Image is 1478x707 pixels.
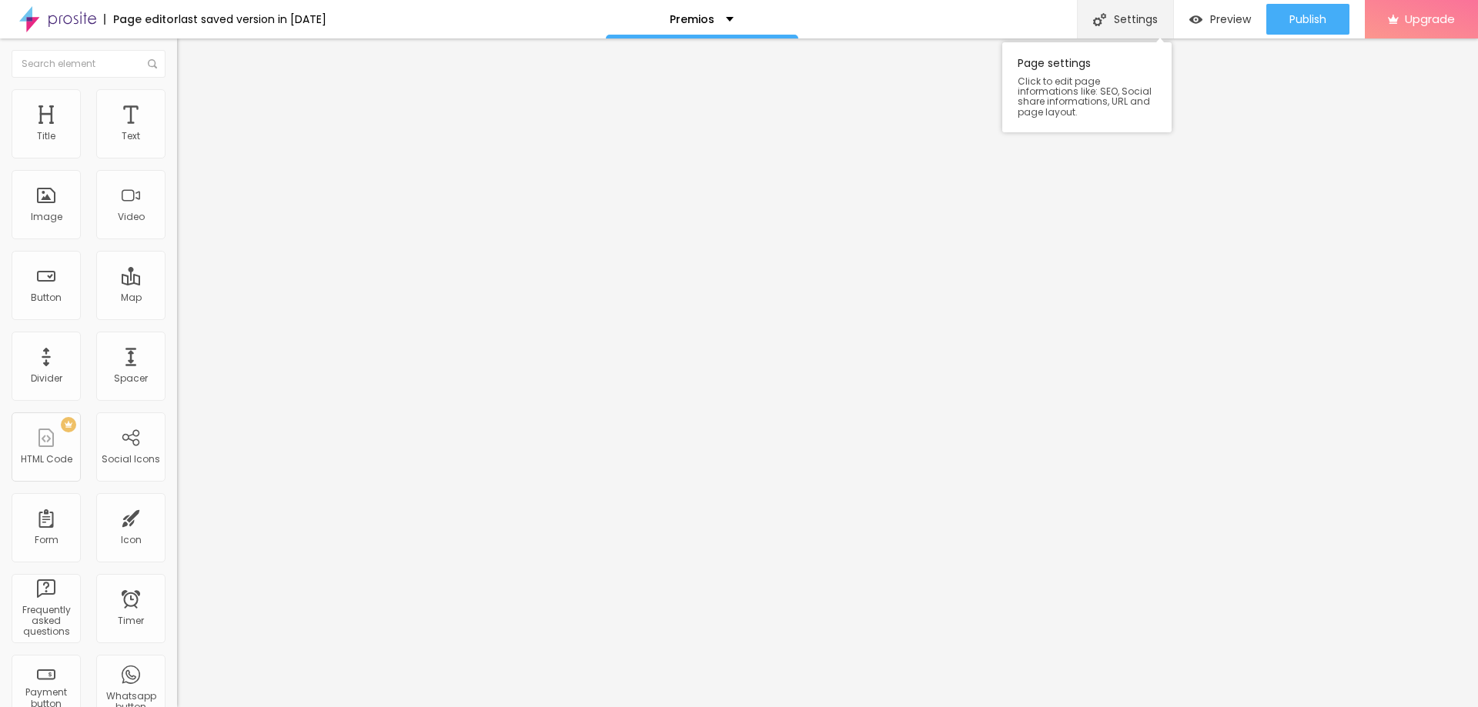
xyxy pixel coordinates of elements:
[15,605,76,638] div: Frequently asked questions
[114,373,148,384] div: Spacer
[31,292,62,303] div: Button
[1210,13,1251,25] span: Preview
[1002,42,1172,132] div: Page settings
[179,14,326,25] div: last saved version in [DATE]
[102,454,160,465] div: Social Icons
[35,535,59,545] div: Form
[1405,12,1455,25] span: Upgrade
[1189,13,1202,26] img: view-1.svg
[31,373,62,384] div: Divider
[37,131,55,142] div: Title
[122,131,140,142] div: Text
[1018,76,1156,117] span: Click to edit page informations like: SEO, Social share informations, URL and page layout.
[1174,4,1266,35] button: Preview
[1093,13,1106,26] img: Icone
[148,59,157,68] img: Icone
[1266,4,1349,35] button: Publish
[118,615,144,626] div: Timer
[104,14,179,25] div: Page editor
[121,535,142,545] div: Icon
[177,38,1478,707] iframe: Editor
[31,212,62,222] div: Image
[118,212,145,222] div: Video
[670,14,714,25] p: Premios
[121,292,142,303] div: Map
[1289,13,1326,25] span: Publish
[21,454,72,465] div: HTML Code
[12,50,166,78] input: Search element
